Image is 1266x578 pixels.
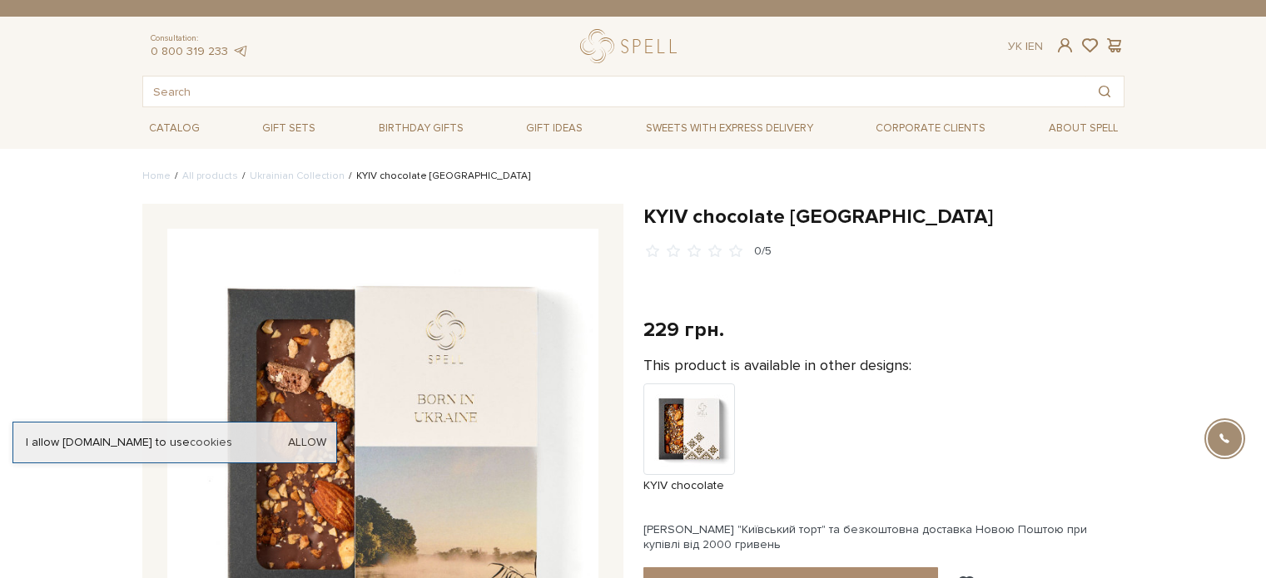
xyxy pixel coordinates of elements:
a: Ukrainian Collection [250,170,345,182]
label: This product is available in other designs: [643,356,911,375]
a: Home [142,170,171,182]
img: Продукт [643,383,735,475]
a: Ук [1008,39,1022,53]
input: Search [143,77,1085,106]
div: 0/5 [754,244,772,259]
a: All products [182,170,238,182]
div: [PERSON_NAME] "Київський торт" та безкоштовна доставка Новою Поштою при купівлі від 2000 гривень [643,522,1125,552]
div: En [1008,39,1043,54]
h1: KYIV chocolate [GEOGRAPHIC_DATA] [643,204,1125,230]
a: Gift ideas [519,116,589,141]
a: Gift sets [256,116,322,141]
div: 229 грн. [643,317,724,343]
a: Corporate clients [869,116,992,141]
li: KYIV chocolate [GEOGRAPHIC_DATA] [345,169,530,184]
a: cookies [190,435,232,449]
a: About Spell [1042,116,1125,141]
div: I allow [DOMAIN_NAME] to use [13,435,336,450]
span: KYIV chocolate [643,478,735,493]
a: 0 800 319 233 [151,44,228,58]
a: Sweets with express delivery [639,114,820,142]
a: telegram [232,44,249,58]
button: Search [1085,77,1124,106]
span: | [1025,39,1028,53]
a: Allow [288,435,326,450]
a: Catalog [142,116,206,141]
a: logo [580,29,684,63]
a: KYIV chocolate [643,422,735,494]
span: Consultation: [151,33,249,44]
a: Birthday gifts [372,116,470,141]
